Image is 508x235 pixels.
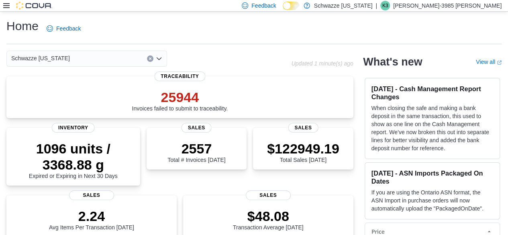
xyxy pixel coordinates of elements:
[288,123,318,133] span: Sales
[167,141,225,157] p: 2557
[49,208,134,231] div: Avg Items Per Transaction [DATE]
[233,208,304,224] p: $48.08
[371,104,493,152] p: When closing the safe and making a bank deposit in the same transaction, this used to show as one...
[154,72,205,81] span: Traceability
[251,2,276,10] span: Feedback
[267,141,339,163] div: Total Sales [DATE]
[497,60,502,65] svg: External link
[291,60,353,67] p: Updated 1 minute(s) ago
[16,2,52,10] img: Cova
[371,188,493,213] p: If you are using the Ontario ASN format, the ASN Import in purchase orders will now automatically...
[52,123,95,133] span: Inventory
[375,1,377,10] p: |
[13,141,134,179] div: Expired or Expiring in Next 30 Days
[56,25,81,33] span: Feedback
[43,20,84,37] a: Feedback
[267,141,339,157] p: $122949.19
[11,53,70,63] span: Schwazze [US_STATE]
[13,141,134,173] p: 1096 units / 3368.88 g
[246,190,291,200] span: Sales
[147,55,153,62] button: Clear input
[363,55,422,68] h2: What's new
[393,1,502,10] p: [PERSON_NAME]-3985 [PERSON_NAME]
[132,89,228,105] p: 25944
[371,169,493,185] h3: [DATE] - ASN Imports Packaged On Dates
[314,1,373,10] p: Schwazze [US_STATE]
[382,1,388,10] span: K3
[6,18,39,34] h1: Home
[49,208,134,224] p: 2.24
[283,2,300,10] input: Dark Mode
[380,1,390,10] div: Kandice-3985 Marquez
[182,123,212,133] span: Sales
[371,85,493,101] h3: [DATE] - Cash Management Report Changes
[132,89,228,112] div: Invoices failed to submit to traceability.
[476,59,502,65] a: View allExternal link
[167,141,225,163] div: Total # Invoices [DATE]
[69,190,114,200] span: Sales
[156,55,162,62] button: Open list of options
[233,208,304,231] div: Transaction Average [DATE]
